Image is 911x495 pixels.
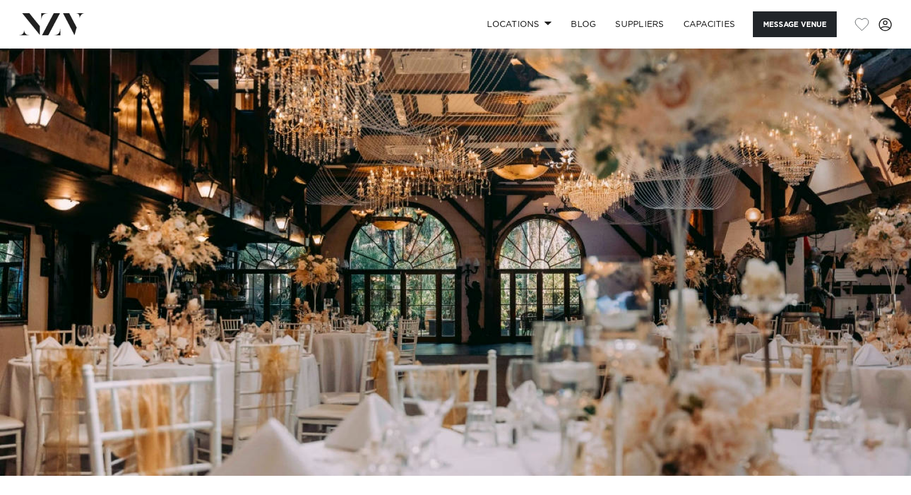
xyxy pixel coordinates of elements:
a: Capacities [674,11,745,37]
img: nzv-logo.png [19,13,84,35]
a: BLOG [561,11,606,37]
a: Locations [477,11,561,37]
button: Message Venue [753,11,837,37]
a: SUPPLIERS [606,11,673,37]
